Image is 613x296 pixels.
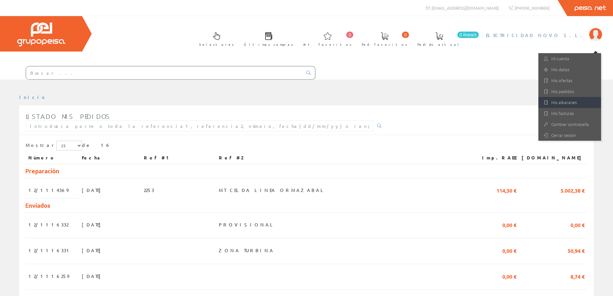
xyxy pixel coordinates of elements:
th: [DOMAIN_NAME] [519,152,587,164]
span: ZONA TURBINA [219,245,274,256]
span: Enviados [25,201,50,209]
span: 0 línea/s [457,32,479,38]
th: Imp.RAEE [471,152,519,164]
span: Ped. favoritos [362,41,407,48]
span: 0 [346,32,353,38]
th: Número [26,152,79,164]
div: de 16 [26,141,587,152]
span: 0 [402,32,409,38]
a: Mi cuenta [538,53,601,64]
th: Ref #2 [216,152,471,164]
a: Mis ofertas [538,75,601,86]
span: 0,00 € [502,245,516,256]
span: Listado mis pedidos [26,112,110,120]
span: [DATE] [82,219,104,230]
span: 12/1116259 [28,271,69,282]
th: Fecha [79,152,141,164]
span: ELECTRICIDAD NOVO S.L. [486,32,586,38]
span: 50,94 € [568,245,585,256]
a: Cambiar contraseña [538,119,601,130]
span: PROVISIONAL [219,219,275,230]
a: Mis datos [538,64,601,75]
span: 0,00 € [502,219,516,230]
span: [DATE] [82,271,104,282]
span: Últimas compras [244,41,293,48]
select: Mostrar [56,141,82,150]
a: Mis facturas [538,108,601,119]
span: 0,00 € [571,219,585,230]
span: 12/1116331 [28,245,72,256]
a: Últimas compras [237,27,296,50]
span: [DATE] [82,185,104,196]
span: 8,74 € [571,271,585,282]
a: Mis albaranes [538,97,601,108]
span: Pedido actual [417,41,461,48]
a: Selectores [193,27,237,50]
span: [DATE] [82,245,104,256]
span: 2253 [144,185,154,196]
span: Preparación [25,167,59,175]
span: 114,30 € [497,185,516,196]
a: Mis pedidos [538,86,601,97]
a: ELECTRICIDAD NOVO S.L. [486,27,602,33]
span: Art. favoritos [303,41,352,48]
span: [PHONE_NUMBER] [515,5,550,11]
span: [EMAIL_ADDRESS][DOMAIN_NAME] [432,5,499,11]
span: 12/1116332 [28,219,68,230]
input: Introduzca parte o toda la referencia1, referencia2, número, fecha(dd/mm/yy) o rango de fechas(dd... [26,120,373,131]
span: Selectores [199,41,234,48]
th: Ref #1 [141,152,216,164]
span: 0,00 € [502,271,516,282]
span: 5.002,38 € [561,185,585,196]
input: Buscar ... [26,66,302,79]
a: Inicio [19,94,47,100]
label: Mostrar [26,141,82,150]
span: 12/1114369 [28,185,68,196]
a: Cerrar sesión [538,130,601,141]
span: MT CELDA LINEA ORMAZABAL [219,185,326,196]
img: Grupo Peisa [17,23,65,46]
